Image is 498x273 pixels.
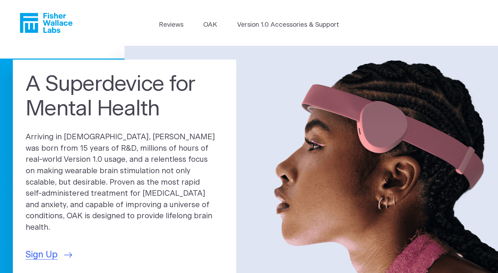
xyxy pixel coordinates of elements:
[26,248,58,262] span: Sign Up
[20,13,72,33] a: Fisher Wallace
[26,132,223,233] p: Arriving in [DEMOGRAPHIC_DATA], [PERSON_NAME] was born from 15 years of R&D, millions of hours of...
[203,20,217,30] a: OAK
[237,20,339,30] a: Version 1.0 Accessories & Support
[26,72,223,122] h1: A Superdevice for Mental Health
[159,20,183,30] a: Reviews
[26,248,72,262] a: Sign Up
